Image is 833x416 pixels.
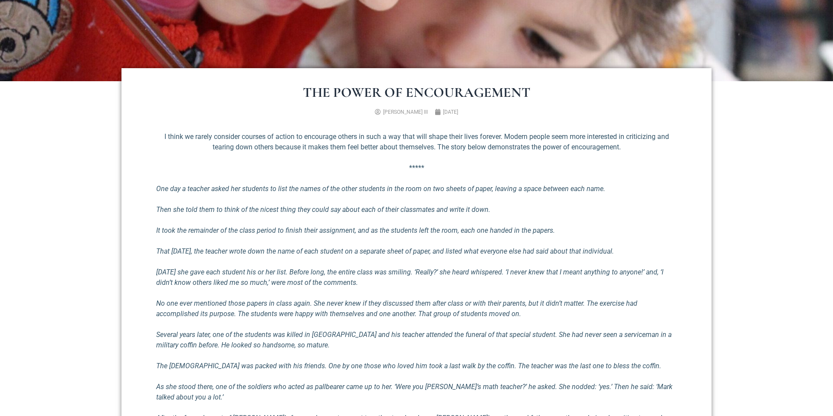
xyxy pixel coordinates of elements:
[383,109,428,115] span: [PERSON_NAME] III
[435,108,458,116] a: [DATE]
[156,132,677,152] p: I think we rarely consider courses of action to encourage others in such a way that will shape th...
[443,109,458,115] time: [DATE]
[156,185,605,193] em: One day a teacher asked her students to list the names of the other students in the room on two s...
[156,226,555,234] em: It took the remainder of the class period to finish their assignment, and as the students left th...
[156,362,661,370] em: The [DEMOGRAPHIC_DATA] was packed with his friends. One by one those who loved him took a last wa...
[156,299,637,318] em: No one ever mentioned those papers in class again. She never knew if they discussed them after cl...
[156,86,677,99] h1: The Power of Encouragement
[156,268,663,287] em: [DATE] she gave each student his or her list. Before long, the entire class was smiling. ‘Really?...
[156,205,490,214] em: Then she told them to think of the nicest thing they could say about each of their classmates and...
[156,330,672,349] em: Several years later, one of the students was killed in [GEOGRAPHIC_DATA] and his teacher attended...
[156,247,614,255] em: That [DATE], the teacher wrote down the name of each student on a separate sheet of paper, and li...
[156,383,672,401] em: As she stood there, one of the soldiers who acted as pallbearer came up to her. ‘Were you [PERSON...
